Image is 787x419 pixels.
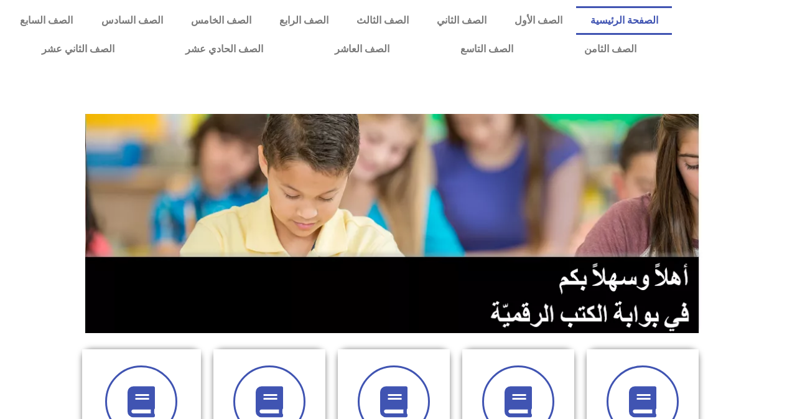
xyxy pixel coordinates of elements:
a: الصف الثامن [549,35,672,64]
a: الصف السادس [87,6,177,35]
a: الصف الحادي عشر [150,35,299,64]
a: الصفحة الرئيسية [576,6,672,35]
a: الصف الثاني عشر [6,35,150,64]
a: الصف التاسع [425,35,549,64]
a: الصف السابع [6,6,87,35]
a: الصف الأول [500,6,576,35]
a: الصف العاشر [299,35,425,64]
a: الصف الثاني [422,6,500,35]
a: الصف الرابع [265,6,342,35]
a: الصف الثالث [342,6,422,35]
a: الصف الخامس [177,6,265,35]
